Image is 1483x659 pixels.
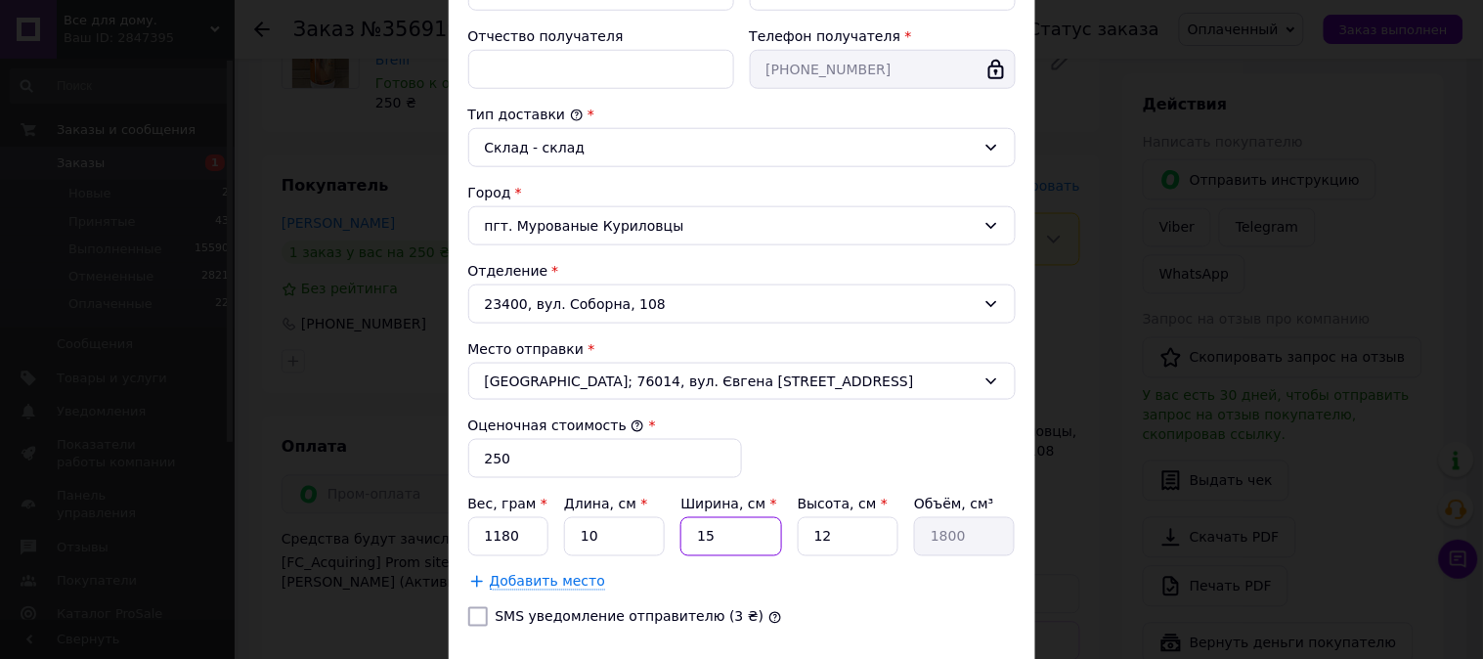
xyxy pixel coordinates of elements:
[468,339,1016,359] div: Место отправки
[468,285,1016,324] div: 23400, вул. Соборна, 108
[468,105,1016,124] div: Тип доставки
[468,206,1016,245] div: пгт. Мурованые Куриловцы
[468,28,624,44] label: Отчество получателя
[468,417,645,433] label: Оценочная стоимость
[680,496,776,511] label: Ширина, см
[468,261,1016,281] div: Отделение
[496,609,764,625] label: SMS уведомление отправителю (3 ₴)
[468,183,1016,202] div: Город
[750,50,1016,89] input: +380
[468,496,548,511] label: Вес, грам
[750,28,901,44] label: Телефон получателя
[490,574,606,591] span: Добавить место
[485,372,976,391] span: [GEOGRAPHIC_DATA]; 76014, вул. Євгена [STREET_ADDRESS]
[798,496,888,511] label: Высота, см
[564,496,647,511] label: Длина, см
[485,137,976,158] div: Склад - склад
[914,494,1015,513] div: Объём, см³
